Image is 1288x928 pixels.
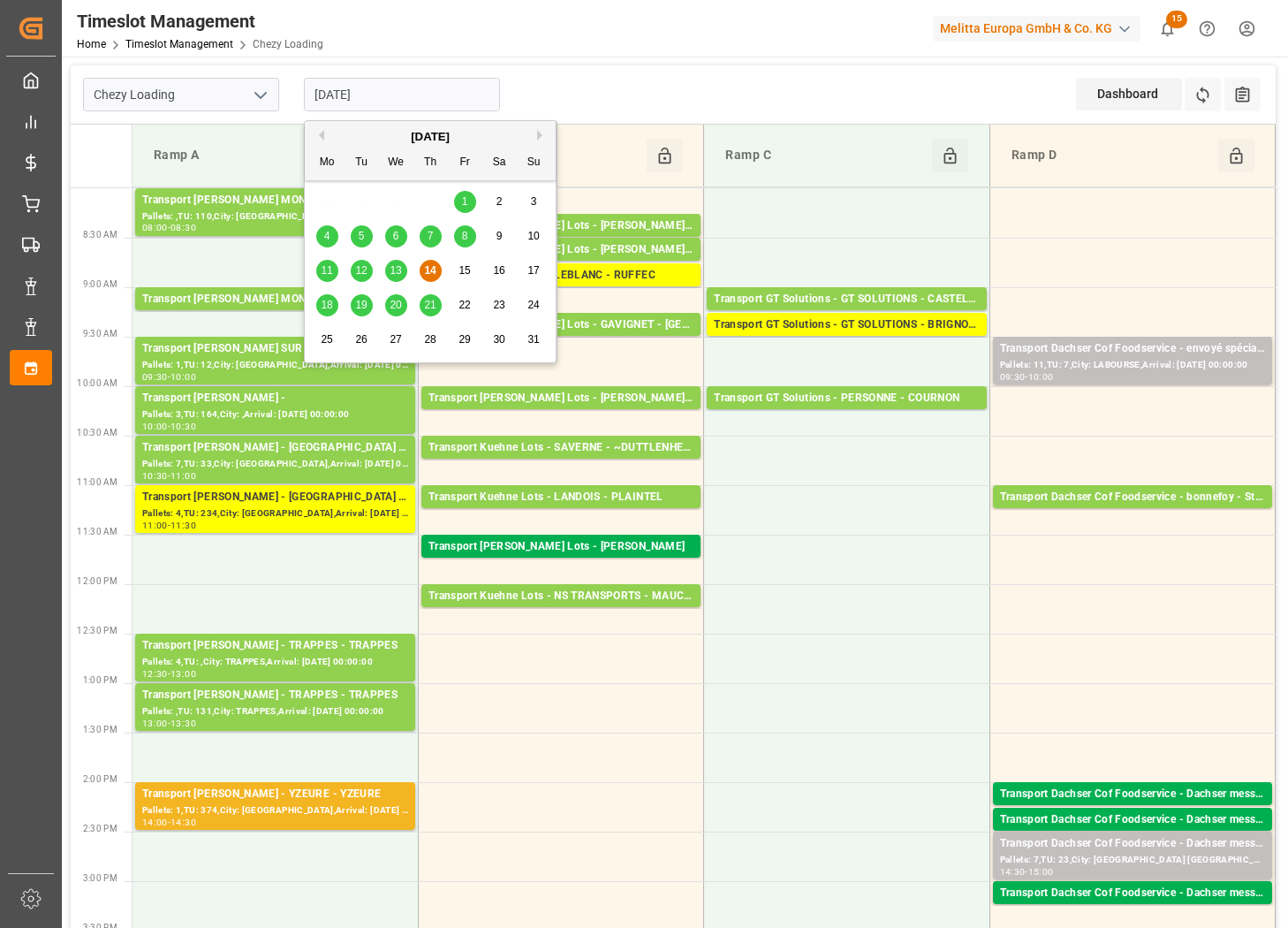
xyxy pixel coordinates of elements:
div: Pallets: 2,TU: 170,City: [GEOGRAPHIC_DATA],Arrival: [DATE] 00:00:00 [714,308,979,323]
div: Choose Saturday, August 30th, 2025 [489,329,511,351]
div: Pallets: 4,TU: 234,City: [GEOGRAPHIC_DATA],Arrival: [DATE] 00:00:00 [142,506,408,521]
div: Choose Friday, August 15th, 2025 [454,260,476,282]
span: 12:30 PM [77,626,117,635]
span: 9:30 AM [83,329,117,338]
div: Pallets: 3,TU: ,City: [GEOGRAPHIC_DATA],Arrival: [DATE] 00:00:00 [428,407,693,422]
div: 14:00 [142,818,168,826]
span: 3:00 PM [83,873,117,883]
div: Transport GT Solutions - GT SOLUTIONS - BRIGNOLES CEDEX [714,316,979,334]
div: 10:00 [170,373,196,381]
span: 2 [496,195,503,208]
span: 12:00 PM [77,576,117,586]
div: Choose Thursday, August 28th, 2025 [420,329,442,351]
span: 13 [390,264,401,277]
div: Choose Sunday, August 17th, 2025 [523,260,545,282]
div: Pallets: 4,TU: 82,City: [GEOGRAPHIC_DATA],Arrival: [DATE] 00:00:00 [428,605,693,620]
div: Transport Dachser Cof Foodservice - bonnefoy - St Jacques De La Lande [1000,489,1265,506]
div: Pallets: ,TU: 110,City: [GEOGRAPHIC_DATA],Arrival: [DATE] 00:00:00 [142,209,408,224]
span: 20 [390,299,401,311]
div: Choose Thursday, August 14th, 2025 [420,260,442,282]
div: Fr [454,152,476,174]
a: Home [77,38,106,50]
div: Transport [PERSON_NAME] Lots - [PERSON_NAME] [428,538,693,556]
div: Tu [351,152,373,174]
div: Pallets: 4,TU: ,City: TRAPPES,Arrival: [DATE] 00:00:00 [142,655,408,670]
span: 1 [462,195,468,208]
div: Choose Monday, August 4th, 2025 [316,225,338,247]
div: Transport [PERSON_NAME] - TRAPPES - TRAPPES [142,637,408,655]
span: 19 [355,299,367,311]
span: 26 [355,333,367,346]
span: 11:30 AM [77,527,117,536]
div: 11:00 [142,521,168,529]
div: Choose Friday, August 22nd, 2025 [454,294,476,316]
div: Pallets: 3,TU: 164,City: ,Arrival: [DATE] 00:00:00 [142,407,408,422]
div: - [168,719,170,727]
div: Pallets: 1,TU: 26,City: [GEOGRAPHIC_DATA],Arrival: [DATE] 00:00:00 [1000,803,1265,818]
span: 8 [462,230,468,242]
div: Ramp D [1004,139,1218,172]
button: show 15 new notifications [1148,9,1187,49]
div: 14:30 [1000,868,1026,876]
div: Pallets: ,TU: 60,City: [GEOGRAPHIC_DATA],Arrival: [DATE] 00:00:00 [142,308,408,323]
div: Pallets: 5,TU: 121,City: [GEOGRAPHIC_DATA],Arrival: [DATE] 00:00:00 [428,235,693,250]
span: 27 [390,333,401,346]
div: - [168,373,170,381]
div: Transport GT Solutions - PERSONNE - COURNON [714,390,979,407]
div: Timeslot Management [77,8,323,34]
div: 13:00 [142,719,168,727]
div: Choose Tuesday, August 19th, 2025 [351,294,373,316]
div: - [168,422,170,430]
div: Choose Saturday, August 9th, 2025 [489,225,511,247]
div: Choose Wednesday, August 20th, 2025 [385,294,407,316]
div: Choose Friday, August 1st, 2025 [454,191,476,213]
input: DD-MM-YYYY [304,78,500,111]
span: 5 [359,230,365,242]
span: 15 [458,264,470,277]
div: Transport Dachser Cof Foodservice - Dachser messagerie - [GEOGRAPHIC_DATA] [1000,885,1265,902]
span: 12 [355,264,367,277]
div: Pallets: 2,TU: ,City: [GEOGRAPHIC_DATA],Arrival: [DATE] 00:00:00 [428,556,693,571]
div: Choose Monday, August 11th, 2025 [316,260,338,282]
div: Transport [PERSON_NAME] Lots - [PERSON_NAME] - [GEOGRAPHIC_DATA] [428,217,693,235]
div: Ramp C [718,139,932,172]
div: 14:30 [170,818,196,826]
div: [DATE] [305,128,556,146]
span: 30 [493,333,504,346]
div: Choose Wednesday, August 6th, 2025 [385,225,407,247]
div: Choose Saturday, August 23rd, 2025 [489,294,511,316]
span: 3 [531,195,537,208]
div: Choose Thursday, August 21st, 2025 [420,294,442,316]
div: We [385,152,407,174]
span: 8:30 AM [83,230,117,240]
div: Pallets: ,TU: 84,City: ~[GEOGRAPHIC_DATA],Arrival: [DATE] 00:00:00 [428,457,693,472]
div: 09:30 [1000,373,1026,381]
div: Transport [PERSON_NAME] SUR [GEOGRAPHIC_DATA] SUR LOIRE [142,340,408,358]
span: 15 [1166,11,1187,28]
div: Pallets: 10,TU: 1009,City: [GEOGRAPHIC_DATA],Arrival: [DATE] 00:00:00 [428,334,693,349]
span: 7 [428,230,434,242]
button: Next Month [537,130,548,141]
span: 1:00 PM [83,675,117,685]
span: 9 [496,230,503,242]
div: Transport Dachser Cof Foodservice - Dachser messagerie - NUITS SAINT GEORGES [1000,811,1265,829]
div: Pallets: 3,TU: 747,City: RUFFEC,Arrival: [DATE] 00:00:00 [428,285,693,300]
div: Melitta Europa GmbH & Co. KG [933,16,1140,42]
button: Help Center [1187,9,1227,49]
div: Transport Kuehne Lots - LANDOIS - PLAINTEL [428,489,693,506]
div: Choose Tuesday, August 12th, 2025 [351,260,373,282]
span: 1:30 PM [83,725,117,734]
div: Pallets: 7,TU: 23,City: [GEOGRAPHIC_DATA] [GEOGRAPHIC_DATA],Arrival: [DATE] 00:00:00 [1000,853,1265,868]
div: - [168,224,170,232]
div: Dashboard [1076,78,1182,110]
div: 09:30 [142,373,168,381]
div: - [168,670,170,678]
div: Choose Monday, August 25th, 2025 [316,329,338,351]
span: 2:00 PM [83,774,117,784]
div: Transport [PERSON_NAME] Lots - GAVIGNET - [GEOGRAPHIC_DATA] [428,316,693,334]
div: 12:30 [142,670,168,678]
button: open menu [246,81,273,109]
div: Pallets: 3,TU: 217,City: [GEOGRAPHIC_DATA],Arrival: [DATE] 00:00:00 [428,506,693,521]
div: Pallets: 1,TU: 374,City: [GEOGRAPHIC_DATA],Arrival: [DATE] 00:00:00 [142,803,408,818]
div: month 2025-08 [310,185,551,357]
